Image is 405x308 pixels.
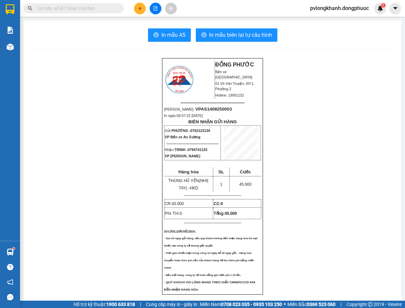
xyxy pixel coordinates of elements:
[215,93,244,97] span: Hotline: 19001152
[7,279,13,285] span: notification
[239,182,252,187] span: 45.000
[146,301,198,308] span: Cung cấp máy in - giấy in:
[180,211,182,216] span: 0
[190,129,210,133] span: 0762123134
[221,201,223,206] span: 0
[165,211,182,216] span: Phí TH:
[368,302,373,307] span: copyright
[164,281,255,291] span: - QUÝ KHÁCH VUI LÒNG MANG THEO GIẤY CMND/CCCD KHI ĐẾN NHẬN HÀNG HÓA.
[153,32,159,38] span: printer
[28,6,32,11] span: search
[165,148,208,152] span: Nhận:
[164,107,232,111] span: [PERSON_NAME]:
[220,182,223,187] span: 1
[164,193,261,198] p: -------------------------------------------
[168,178,209,190] span: THÙNG HỦ YẾN(NHẸ TAY) -
[305,4,374,12] span: pvlongkhanh.dongphuoc
[165,129,210,133] span: Gửi:
[195,107,232,112] span: VPAS1408250003
[341,301,342,308] span: |
[215,70,252,79] span: Bến xe [GEOGRAPHIC_DATA]
[190,186,198,190] span: HKD
[180,100,244,105] span: -----------------------------------------
[392,5,398,11] span: caret-down
[13,248,15,250] sup: 1
[214,211,237,216] span: Tổng:
[174,148,207,152] span: TRINH -
[171,129,210,133] span: PHƯƠNG -
[138,6,142,11] span: plus
[148,28,191,42] button: printerIn mẫu A5
[381,3,386,8] sup: 1
[225,211,237,216] span: 45.000
[150,3,161,14] button: file-add
[140,301,141,308] span: |
[37,5,116,12] input: Tìm tên, số ĐT hoặc mã đơn
[165,135,200,139] span: VP Bến xe An Sương
[382,3,384,8] span: 1
[178,169,199,174] span: Hàng hóa
[164,237,258,247] span: - Sau 03 ngày gửi hàng, nếu quý khách không đến nhận hàng hóa thì mọi khiếu nại công ty sẽ không ...
[7,294,13,300] span: message
[168,6,173,11] span: aim
[200,301,282,308] span: Miền Nam
[389,3,401,14] button: caret-down
[6,4,14,14] img: logo-vxr
[7,27,14,34] img: solution-icon
[106,302,135,307] strong: 1900 633 818
[165,154,200,158] span: VP [PERSON_NAME]
[221,302,282,307] strong: 0708 023 035 - 0935 103 250
[240,169,251,174] span: Cước
[214,201,223,206] strong: CC:
[134,3,146,14] button: plus
[287,301,335,308] span: Miền Bắc
[209,31,272,39] span: In mẫu biên lai tự cấu hình
[165,3,177,14] button: aim
[166,141,219,145] span: --------------------------------------------
[284,303,286,306] span: ⚪️
[164,229,196,233] span: Quy định nhận/gửi hàng:
[164,252,254,269] span: - Thời gian khiếu kiện trong vòng 10 ngày kể từ ngày gửi. - Hàng hoá chuyển hoàn theo yêu cầu của...
[215,82,254,91] span: 01 Võ Văn Truyện, KP.1, Phường 2
[164,114,203,118] span: In ngày:
[74,301,135,308] span: Hỗ trợ kỹ thuật:
[7,249,14,256] img: warehouse-icon
[171,201,184,206] span: 45.000
[215,62,254,67] strong: ĐỒNG PHƯỚC
[307,302,335,307] strong: 0369 525 060
[7,264,13,270] span: question-circle
[377,5,383,11] img: icon-new-feature
[201,32,207,38] span: printer
[161,31,185,39] span: In mẫu A5
[187,148,207,152] span: 0794741125
[188,119,237,124] strong: BIÊN NHẬN GỬI HÀNG
[164,274,241,277] span: - Nếu mất hàng: công ty sẽ hoàn bằng giá cước phí x 20 lần.
[164,220,261,225] p: -------------------------------------------
[177,114,203,118] span: 06:57:22 [DATE]
[196,28,277,42] button: printerIn mẫu biên lai tự cấu hình
[7,43,14,50] img: warehouse-icon
[165,201,184,206] span: CR:
[164,65,194,94] img: logo
[218,169,224,174] span: SL
[153,6,158,11] span: file-add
